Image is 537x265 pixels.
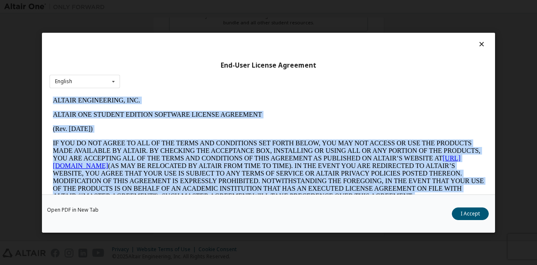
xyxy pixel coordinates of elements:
[50,61,487,69] div: End-User License Agreement
[3,32,435,39] p: (Rev. [DATE])
[452,207,489,220] button: I Accept
[3,61,411,76] a: [URL][DOMAIN_NAME]
[55,79,72,84] div: English
[3,46,435,107] p: IF YOU DO NOT AGREE TO ALL OF THE TERMS AND CONDITIONS SET FORTH BELOW, YOU MAY NOT ACCESS OR USE...
[3,113,435,144] p: This Altair One Student Edition Software License Agreement (“Agreement”) is between Altair Engine...
[3,3,435,11] p: ALTAIR ENGINEERING, INC.
[47,207,99,212] a: Open PDF in New Tab
[3,18,435,25] p: ALTAIR ONE STUDENT EDITION SOFTWARE LICENSE AGREEMENT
